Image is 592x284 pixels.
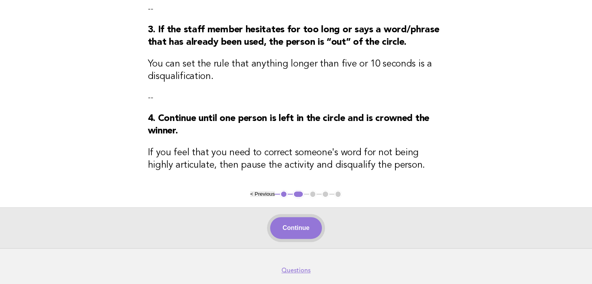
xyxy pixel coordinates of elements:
p: -- [148,4,444,14]
h3: You can set the rule that anything longer than five or 10 seconds is a disqualification. [148,58,444,83]
strong: 4. Continue until one person is left in the circle and is crowned the winner. [148,114,429,136]
button: < Previous [250,191,275,197]
button: Continue [270,217,322,239]
h3: If you feel that you need to correct someone's word for not being highly articulate, then pause t... [148,147,444,172]
strong: 3. If the staff member hesitates for too long or says a word/phrase that has already been used, t... [148,25,439,47]
button: 2 [293,190,304,198]
p: -- [148,92,444,103]
button: 1 [280,190,288,198]
a: Questions [281,266,311,274]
